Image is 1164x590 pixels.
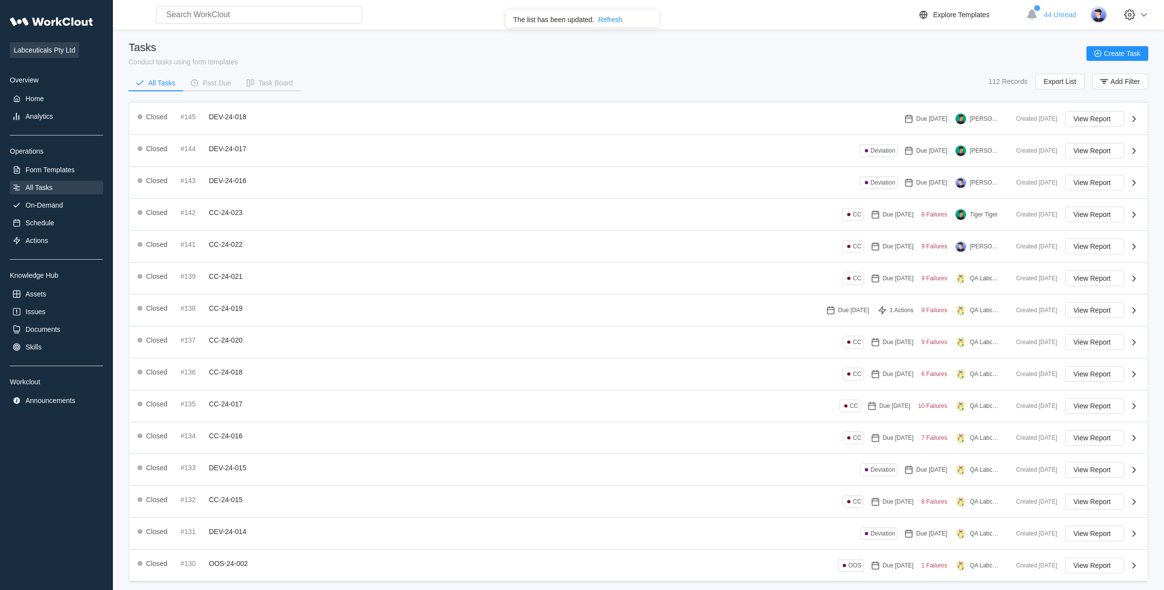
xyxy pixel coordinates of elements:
[1065,111,1124,127] button: View Report
[181,113,205,121] div: #145
[883,498,914,505] div: Due [DATE]
[10,340,103,354] a: Skills
[883,434,914,441] div: Due [DATE]
[970,211,998,218] div: Tiger Tiger
[183,76,239,90] button: Past Due
[181,336,205,344] div: #137
[970,402,1001,409] div: QA Labceuticals
[970,307,1001,314] div: QA Labceuticals
[10,181,103,194] a: All Tasks
[130,454,1148,486] a: Closed#133DEV-24-015DeviationDue [DATE]QA LabceuticalsCreated [DATE]View Report
[130,326,1148,358] a: Closed#137CC-24-020CCDue [DATE]9 FailuresQA LabceuticalsCreated [DATE]View Report
[1074,243,1111,250] span: View Report
[10,198,103,212] a: On-Demand
[970,243,1001,250] div: [PERSON_NAME]
[853,275,861,282] div: CC
[1065,302,1124,318] button: View Report
[921,275,947,282] div: 9 Failures
[598,16,623,24] div: Refresh
[129,41,238,54] div: Tasks
[1110,78,1140,85] span: Add Filter
[10,216,103,230] a: Schedule
[1044,78,1076,85] span: Export List
[1065,270,1124,286] button: View Report
[156,6,362,24] input: Search WorkClout
[870,466,895,473] div: Deviation
[970,434,1001,441] div: QA Labceuticals
[209,560,248,567] span: OOS-24-002
[838,307,869,314] div: Due [DATE]
[1008,179,1057,186] div: Created [DATE]
[916,147,947,154] div: Due [DATE]
[130,518,1148,550] a: Closed#131DEV-24-014DeviationDue [DATE]QA LabceuticalsCreated [DATE]View Report
[1074,402,1111,409] span: View Report
[1074,466,1111,473] span: View Report
[1074,115,1111,122] span: View Report
[921,243,947,250] div: 9 Failures
[10,147,103,155] div: Operations
[181,177,205,185] div: #143
[916,179,947,186] div: Due [DATE]
[1008,371,1057,377] div: Created [DATE]
[1065,526,1124,541] button: View Report
[1086,46,1148,61] button: Create Task
[146,304,168,312] div: Closed
[209,528,246,536] span: DEV-24-014
[955,209,966,220] img: user.png
[209,209,243,216] span: CC-24-023
[1074,562,1111,569] span: View Report
[209,400,243,408] span: CC-24-017
[10,394,103,407] a: Announcements
[883,562,914,569] div: Due [DATE]
[883,275,914,282] div: Due [DATE]
[10,378,103,386] div: Workclout
[649,14,655,22] button: close
[955,528,966,539] img: giraffee.png
[146,560,168,567] div: Closed
[970,466,1001,473] div: QA Labceuticals
[130,263,1148,295] a: Closed#139CC-24-021CCDue [DATE]9 FailuresQA LabceuticalsCreated [DATE]View Report
[883,371,914,377] div: Due [DATE]
[130,199,1148,231] a: Closed#142CC-24-023CCDue [DATE]8 FailuresTiger TigerCreated [DATE]View Report
[26,237,48,244] div: Actions
[10,92,103,106] a: Home
[955,401,966,411] img: giraffee.png
[209,464,246,472] span: DEV-24-015
[1074,339,1111,346] span: View Report
[1092,74,1148,89] button: Add Filter
[921,307,947,314] div: 9 Failures
[26,219,54,227] div: Schedule
[1008,434,1057,441] div: Created [DATE]
[146,528,168,536] div: Closed
[130,358,1148,390] a: Closed#136CC-24-018CCDue [DATE]6 FailuresQA LabceuticalsCreated [DATE]View Report
[129,76,183,90] button: All Tasks
[853,339,861,346] div: CC
[955,464,966,475] img: giraffee.png
[1008,402,1057,409] div: Created [DATE]
[181,209,205,216] div: #142
[879,402,910,409] div: Due [DATE]
[1044,11,1076,19] span: 44 Unread
[970,147,1001,154] div: [PERSON_NAME]
[146,336,168,344] div: Closed
[181,304,205,312] div: #138
[10,234,103,247] a: Actions
[26,184,53,191] div: All Tasks
[10,271,103,279] div: Knowledge Hub
[130,135,1148,167] a: Closed#144DEV-24-017DeviationDue [DATE][PERSON_NAME]Created [DATE]View Report
[933,11,990,19] div: Explore Templates
[209,145,246,153] span: DEV-24-017
[921,371,947,377] div: 6 Failures
[883,339,914,346] div: Due [DATE]
[130,103,1148,135] a: Closed#145DEV-24-018Due [DATE][PERSON_NAME]Created [DATE]View Report
[209,368,243,376] span: CC-24-018
[921,211,947,218] div: 8 Failures
[1074,498,1111,505] span: View Report
[209,496,243,504] span: CC-24-015
[146,496,168,504] div: Closed
[955,305,966,316] img: giraffee.png
[848,562,862,569] div: OOS
[970,339,1001,346] div: QA Labceuticals
[181,400,205,408] div: #135
[209,241,243,248] span: CC-24-022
